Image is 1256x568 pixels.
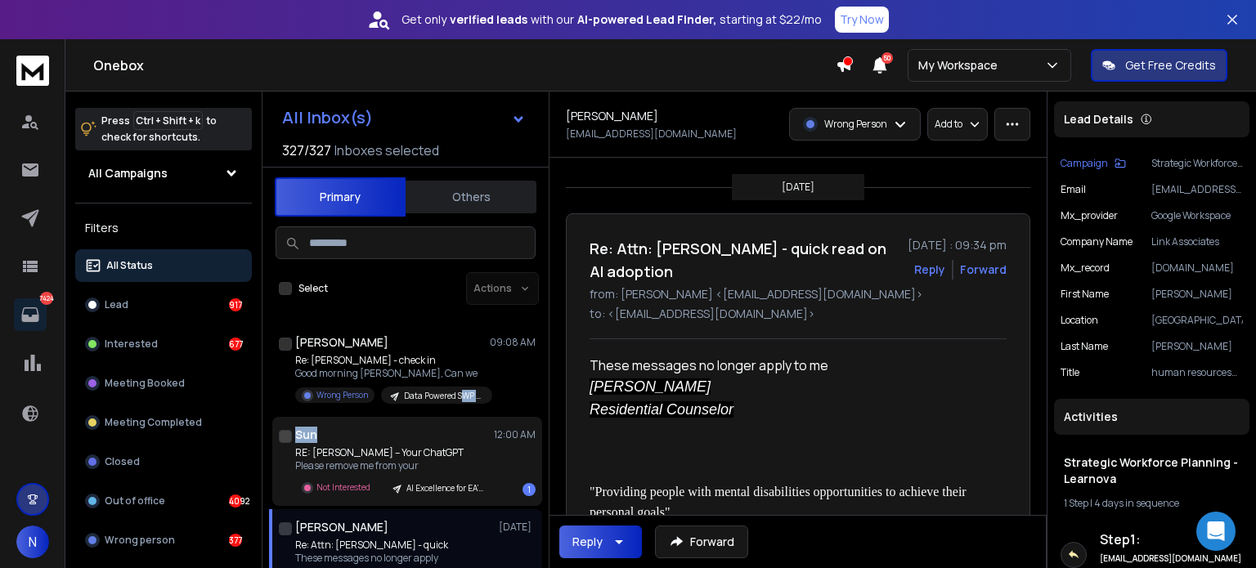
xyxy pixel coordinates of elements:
p: 12:00 AM [494,428,536,441]
button: Reply [914,262,945,278]
p: Not Interested [316,481,370,494]
p: AI Excellence for EA's - Learnova [406,482,485,494]
p: Re: Attn: [PERSON_NAME] - quick [295,539,491,552]
div: 377 [229,534,242,547]
p: mx_provider [1061,209,1118,222]
p: Re: [PERSON_NAME] - check in [295,354,491,367]
p: [DOMAIN_NAME] [1151,262,1243,275]
strong: AI-powered Lead Finder, [577,11,716,28]
p: These messages no longer apply [295,552,491,565]
p: [PERSON_NAME] [1151,340,1243,353]
h1: [PERSON_NAME] [295,334,388,351]
p: Meeting Booked [105,377,185,390]
span: 327 / 327 [282,141,331,160]
p: Email [1061,183,1086,196]
h1: Re: Attn: [PERSON_NAME] - quick read on AI adoption [590,237,898,283]
p: Company Name [1061,235,1133,248]
p: [PERSON_NAME] [1151,288,1243,301]
p: Google Workspace [1151,209,1243,222]
p: Meeting Completed [105,416,202,429]
p: from: [PERSON_NAME] <[EMAIL_ADDRESS][DOMAIN_NAME]> [590,286,1007,302]
p: Last Name [1061,340,1108,353]
p: human resources assistant manager [1151,366,1243,379]
p: to: <[EMAIL_ADDRESS][DOMAIN_NAME]> [590,306,1007,322]
p: Lead [105,298,128,311]
p: [EMAIL_ADDRESS][DOMAIN_NAME] [566,127,737,141]
p: My Workspace [918,57,1004,74]
p: Interested [105,338,158,351]
p: Wrong person [105,534,175,547]
p: Add to [935,118,962,131]
span: [PERSON_NAME] [590,378,711,395]
button: All Inbox(s) [269,101,539,134]
h1: All Campaigns [88,165,168,181]
button: N [16,526,49,558]
p: mx_record [1061,262,1110,275]
p: Please remove me from your [295,459,491,472]
div: Open Intercom Messenger [1196,512,1236,551]
strong: verified leads [450,11,527,28]
h6: Step 1 : [1100,530,1243,549]
button: Try Now [835,7,889,33]
h3: Inboxes selected [334,141,439,160]
button: Meeting Completed [75,406,252,439]
button: Out of office4092 [75,485,252,517]
img: logo [16,56,49,86]
p: First Name [1061,288,1109,301]
h6: [EMAIL_ADDRESS][DOMAIN_NAME] [1100,552,1243,565]
p: Campaign [1061,157,1108,170]
div: 677 [229,338,242,351]
button: Others [406,179,536,215]
p: location [1061,314,1098,327]
div: Activities [1054,399,1249,435]
button: All Status [75,249,252,282]
p: RE: [PERSON_NAME] – Your ChatGPT [295,446,491,459]
p: Good morning [PERSON_NAME], Can we [295,367,491,380]
div: Forward [960,262,1007,278]
p: 09:08 AM [490,336,536,349]
p: Lead Details [1064,111,1133,127]
p: Try Now [840,11,884,28]
span: 1 Step [1064,496,1088,510]
p: Wrong Person [824,118,887,131]
h1: Onebox [93,56,836,75]
p: [EMAIL_ADDRESS][DOMAIN_NAME] [1151,183,1243,196]
div: 1 [523,483,536,496]
p: [DATE] [499,521,536,534]
p: Wrong Person [316,389,368,401]
button: Campaign [1061,157,1126,170]
button: Forward [655,526,748,558]
button: Primary [275,177,406,217]
h1: [PERSON_NAME] [295,519,388,535]
p: Link Associates [1151,235,1243,248]
button: Reply [559,526,642,558]
div: | [1064,497,1240,510]
label: Select [298,282,328,295]
span: Residential Counselor [590,401,733,418]
h1: All Inbox(s) [282,110,373,126]
button: All Campaigns [75,157,252,190]
span: Ctrl + Shift + k [133,111,203,130]
p: [GEOGRAPHIC_DATA] [1151,314,1243,327]
button: Meeting Booked [75,367,252,400]
a: 7424 [14,298,47,331]
h1: [PERSON_NAME] [566,108,658,124]
div: Reply [572,534,603,550]
p: [DATE] : 09:34 pm [908,237,1007,253]
button: Lead917 [75,288,252,321]
button: Get Free Credits [1091,49,1227,82]
p: title [1061,366,1079,379]
span: 50 [881,52,893,64]
p: Data Powered SWP - Keynotive [404,390,482,402]
p: Get only with our starting at $22/mo [401,11,822,28]
h1: Strategic Workforce Planning - Learnova [1064,454,1240,487]
button: Interested677 [75,328,252,360]
p: Press to check for shortcuts. [101,113,217,145]
p: Out of office [105,494,165,508]
p: All Status [106,259,153,272]
p: Closed [105,455,140,468]
div: 917 [229,298,242,311]
p: Strategic Workforce Planning - Learnova [1151,157,1243,170]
